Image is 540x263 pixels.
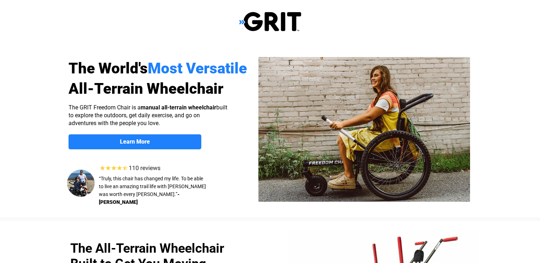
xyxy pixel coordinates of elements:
strong: manual all-terrain wheelchair [141,104,216,111]
span: The World's [69,60,148,77]
strong: Learn More [120,138,150,145]
span: “Truly, this chair has changed my life. To be able to live an amazing trail life with [PERSON_NAM... [99,176,206,197]
span: All-Terrain Wheelchair [69,80,223,97]
a: Learn More [69,134,201,149]
span: The GRIT Freedom Chair is a built to explore the outdoors, get daily exercise, and go on adventur... [69,104,227,127]
span: Most Versatile [148,60,247,77]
